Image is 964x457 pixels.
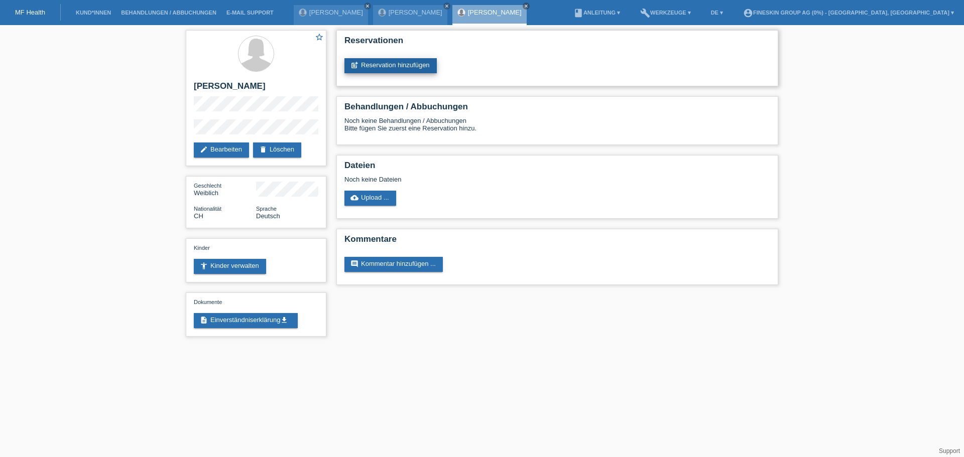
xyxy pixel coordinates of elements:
i: close [365,4,370,9]
i: post_add [350,61,358,69]
div: Noch keine Behandlungen / Abbuchungen Bitte fügen Sie zuerst eine Reservation hinzu. [344,117,770,139]
div: Weiblich [194,182,256,197]
h2: Dateien [344,161,770,176]
span: Nationalität [194,206,221,212]
i: star_border [315,33,324,42]
i: close [444,4,449,9]
span: Deutsch [256,212,280,220]
a: [PERSON_NAME] [389,9,442,16]
h2: [PERSON_NAME] [194,81,318,96]
a: cloud_uploadUpload ... [344,191,396,206]
a: buildWerkzeuge ▾ [635,10,696,16]
a: MF Health [15,9,45,16]
a: [PERSON_NAME] [468,9,522,16]
i: comment [350,260,358,268]
a: accessibility_newKinder verwalten [194,259,266,274]
h2: Kommentare [344,234,770,249]
i: get_app [280,316,288,324]
a: Support [939,447,960,454]
a: commentKommentar hinzufügen ... [344,257,443,272]
i: build [640,8,650,18]
a: star_border [315,33,324,43]
i: description [200,316,208,324]
a: Kund*innen [71,10,116,16]
span: Sprache [256,206,277,212]
span: Kinder [194,245,210,251]
a: editBearbeiten [194,142,249,158]
i: delete [259,145,267,154]
h2: Reservationen [344,36,770,51]
a: E-Mail Support [221,10,279,16]
a: descriptionEinverständniserklärungget_app [194,313,298,328]
i: accessibility_new [200,262,208,270]
a: deleteLöschen [253,142,301,158]
div: Noch keine Dateien [344,176,651,183]
h2: Behandlungen / Abbuchungen [344,102,770,117]
span: Schweiz [194,212,203,220]
i: edit [200,145,208,154]
a: DE ▾ [706,10,728,16]
i: cloud_upload [350,194,358,202]
a: close [443,3,450,10]
a: account_circleFineSkin Group AG (0%) - [GEOGRAPHIC_DATA], [GEOGRAPHIC_DATA] ▾ [738,10,959,16]
a: [PERSON_NAME] [309,9,363,16]
span: Dokumente [194,299,222,305]
i: close [524,4,529,9]
i: book [573,8,583,18]
i: account_circle [743,8,753,18]
a: close [364,3,371,10]
a: bookAnleitung ▾ [568,10,625,16]
a: Behandlungen / Abbuchungen [116,10,221,16]
a: close [523,3,530,10]
a: post_addReservation hinzufügen [344,58,437,73]
span: Geschlecht [194,183,221,189]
